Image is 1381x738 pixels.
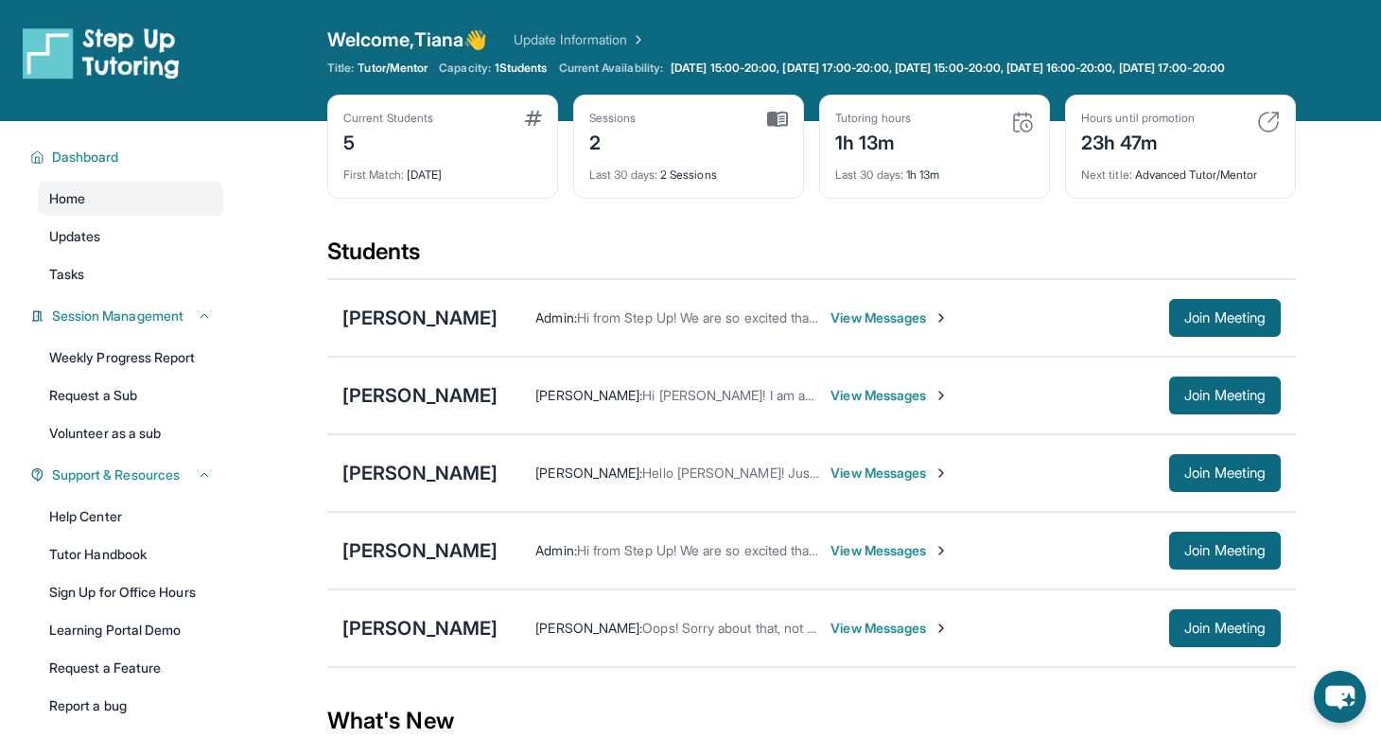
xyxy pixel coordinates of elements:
[358,61,428,76] span: Tutor/Mentor
[38,689,223,723] a: Report a bug
[535,309,576,325] span: Admin :
[835,167,903,182] span: Last 30 days :
[44,148,212,167] button: Dashboard
[52,148,119,167] span: Dashboard
[934,310,949,325] img: Chevron-Right
[1184,390,1266,401] span: Join Meeting
[49,189,85,208] span: Home
[44,466,212,484] button: Support & Resources
[835,126,911,156] div: 1h 13m
[535,542,576,558] span: Admin :
[327,61,354,76] span: Title:
[830,619,949,638] span: View Messages
[589,111,637,126] div: Sessions
[343,156,542,183] div: [DATE]
[44,307,212,325] button: Session Management
[49,265,84,284] span: Tasks
[1257,111,1280,133] img: card
[514,30,646,49] a: Update Information
[49,227,101,246] span: Updates
[934,621,949,636] img: Chevron-Right
[1169,609,1281,647] button: Join Meeting
[1011,111,1034,133] img: card
[830,308,949,327] span: View Messages
[589,167,657,182] span: Last 30 days :
[342,460,498,486] div: [PERSON_NAME]
[835,111,911,126] div: Tutoring hours
[38,257,223,291] a: Tasks
[342,382,498,409] div: [PERSON_NAME]
[342,537,498,564] div: [PERSON_NAME]
[1169,454,1281,492] button: Join Meeting
[38,500,223,534] a: Help Center
[1081,167,1132,182] span: Next title :
[23,26,180,79] img: logo
[835,156,1034,183] div: 1h 13m
[934,543,949,558] img: Chevron-Right
[535,465,642,481] span: [PERSON_NAME] :
[343,126,433,156] div: 5
[535,620,642,636] span: [PERSON_NAME] :
[934,388,949,403] img: Chevron-Right
[1169,299,1281,337] button: Join Meeting
[642,620,1180,636] span: Oops! Sorry about that, not too sure why it sent to you through the website, my apologies.
[1081,111,1195,126] div: Hours until promotion
[1184,467,1266,479] span: Join Meeting
[343,167,404,182] span: First Match :
[327,237,1296,278] div: Students
[830,386,949,405] span: View Messages
[671,61,1225,76] span: [DATE] 15:00-20:00, [DATE] 17:00-20:00, [DATE] 15:00-20:00, [DATE] 16:00-20:00, [DATE] 17:00-20:00
[667,61,1229,76] a: [DATE] 15:00-20:00, [DATE] 17:00-20:00, [DATE] 15:00-20:00, [DATE] 16:00-20:00, [DATE] 17:00-20:00
[525,111,542,126] img: card
[559,61,663,76] span: Current Availability:
[52,466,180,484] span: Support & Resources
[38,575,223,609] a: Sign Up for Office Hours
[439,61,491,76] span: Capacity:
[1184,623,1266,634] span: Join Meeting
[767,111,788,128] img: card
[1169,532,1281,570] button: Join Meeting
[627,30,646,49] img: Chevron Right
[1184,545,1266,556] span: Join Meeting
[52,307,184,325] span: Session Management
[38,651,223,685] a: Request a Feature
[342,615,498,641] div: [PERSON_NAME]
[589,126,637,156] div: 2
[830,464,949,483] span: View Messages
[1169,377,1281,414] button: Join Meeting
[38,537,223,571] a: Tutor Handbook
[38,341,223,375] a: Weekly Progress Report
[1184,312,1266,324] span: Join Meeting
[589,156,788,183] div: 2 Sessions
[342,305,498,331] div: [PERSON_NAME]
[1081,126,1195,156] div: 23h 47m
[38,613,223,647] a: Learning Portal Demo
[327,26,487,53] span: Welcome, Tiana 👋
[1081,156,1280,183] div: Advanced Tutor/Mentor
[535,387,642,403] span: [PERSON_NAME] :
[38,182,223,216] a: Home
[1314,671,1366,723] button: chat-button
[934,466,949,481] img: Chevron-Right
[343,111,433,126] div: Current Students
[38,416,223,450] a: Volunteer as a sub
[38,220,223,254] a: Updates
[495,61,548,76] span: 1 Students
[830,541,949,560] span: View Messages
[38,378,223,413] a: Request a Sub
